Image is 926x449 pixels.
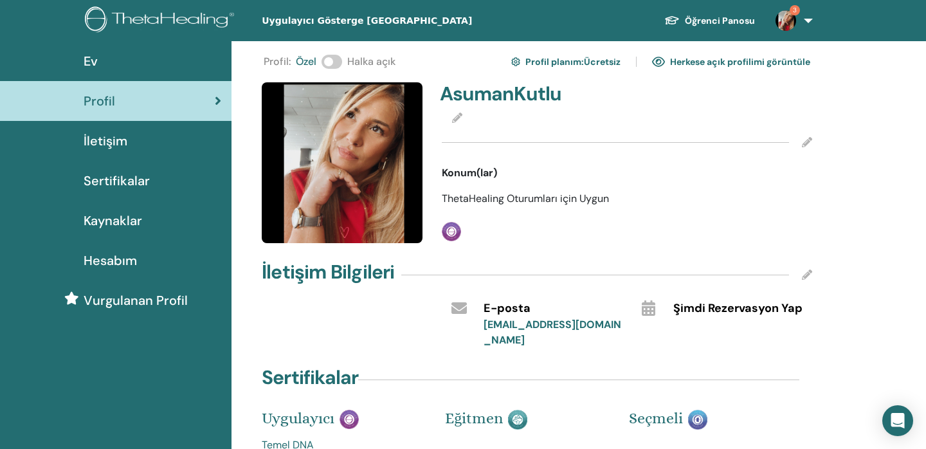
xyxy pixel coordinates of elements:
[84,51,98,71] span: Ev
[262,14,472,28] span: Uygulayıcı Gösterge [GEOGRAPHIC_DATA]
[84,291,188,310] span: Vurgulanan Profil
[654,9,765,33] a: Öğrenci Panosu
[511,51,621,72] a: Profil planım:Ücretsiz
[84,91,115,111] span: Profil
[262,366,358,389] h4: Sertifikalar
[652,51,810,72] a: Herkese açık profilimi görüntüle
[882,405,913,436] div: Interkom Messenger'ı Aç
[262,82,422,243] img: default.jpg
[264,54,291,69] span: Profil :
[629,409,683,427] span: Seçmeli
[440,82,619,105] h4: Asuman Kutlu
[673,300,803,317] span: Şimdi Rezervasyon Yap
[442,192,609,205] span: ThetaHealing Oturumları için Uygun
[511,55,520,68] img: cog.svg
[84,131,127,151] span: İletişim
[262,261,395,284] h4: İletişim Bilgileri
[790,5,800,15] span: 3
[484,318,621,347] a: [EMAIL_ADDRESS][DOMAIN_NAME]
[442,165,497,181] span: Konum(lar)
[445,409,503,427] span: Eğitmen
[262,409,334,427] span: Uygulayıcı
[776,10,796,31] img: default.jpg
[652,56,665,68] img: eye.svg
[85,6,239,35] img: logo.png
[296,54,316,69] span: Özel
[84,171,150,190] span: Sertifikalar
[664,15,680,26] img: graduation-cap-white.svg
[484,300,531,317] span: E-posta
[347,54,395,69] span: Halka açık
[84,251,137,270] span: Hesabım
[84,211,142,230] span: Kaynaklar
